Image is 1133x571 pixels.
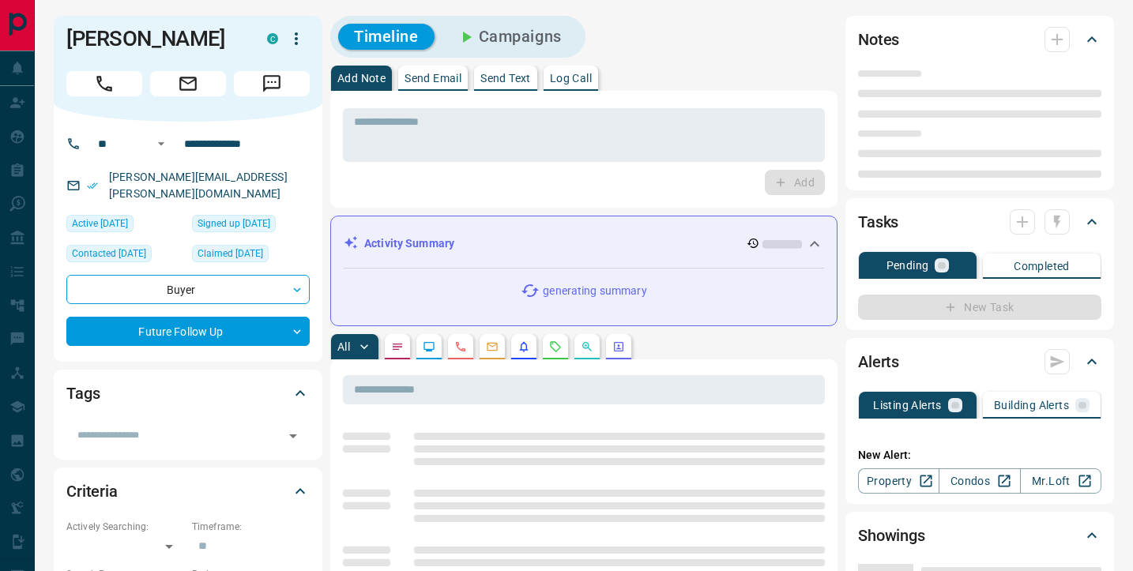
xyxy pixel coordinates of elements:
span: Contacted [DATE] [72,246,146,261]
div: condos.ca [267,33,278,44]
div: Showings [858,517,1101,554]
span: Call [66,71,142,96]
span: Email [150,71,226,96]
div: Fri Aug 08 2025 [66,215,184,237]
p: Send Text [480,73,531,84]
p: Completed [1014,261,1070,272]
svg: Requests [549,340,562,353]
div: Criteria [66,472,310,510]
a: Property [858,468,939,494]
p: Pending [886,260,929,271]
p: generating summary [543,283,646,299]
button: Timeline [338,24,435,50]
div: Tue Apr 02 2024 [192,245,310,267]
div: Notes [858,21,1101,58]
p: New Alert: [858,447,1101,464]
span: Signed up [DATE] [198,216,270,231]
div: Tue Apr 02 2024 [192,215,310,237]
svg: Opportunities [581,340,593,353]
div: Future Follow Up [66,317,310,346]
h1: [PERSON_NAME] [66,26,243,51]
div: Tags [66,374,310,412]
p: Building Alerts [994,400,1069,411]
svg: Agent Actions [612,340,625,353]
a: [PERSON_NAME][EMAIL_ADDRESS][PERSON_NAME][DOMAIN_NAME] [109,171,288,200]
p: Listing Alerts [873,400,942,411]
p: Timeframe: [192,520,310,534]
p: Actively Searching: [66,520,184,534]
span: Message [234,71,310,96]
svg: Lead Browsing Activity [423,340,435,353]
button: Open [152,134,171,153]
a: Condos [939,468,1020,494]
span: Active [DATE] [72,216,128,231]
p: Send Email [405,73,461,84]
h2: Showings [858,523,925,548]
svg: Listing Alerts [518,340,530,353]
h2: Criteria [66,479,118,504]
div: Sun Jul 27 2025 [66,245,184,267]
button: Open [282,425,304,447]
h2: Tags [66,381,100,406]
svg: Email Verified [87,180,98,191]
svg: Calls [454,340,467,353]
div: Alerts [858,343,1101,381]
div: Activity Summary [344,229,824,258]
div: Tasks [858,203,1101,241]
svg: Notes [391,340,404,353]
h2: Tasks [858,209,898,235]
svg: Emails [486,340,499,353]
p: Add Note [337,73,386,84]
h2: Alerts [858,349,899,374]
span: Claimed [DATE] [198,246,263,261]
p: Activity Summary [364,235,454,252]
p: All [337,341,350,352]
h2: Notes [858,27,899,52]
a: Mr.Loft [1020,468,1101,494]
div: Buyer [66,275,310,304]
button: Campaigns [441,24,578,50]
p: Log Call [550,73,592,84]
